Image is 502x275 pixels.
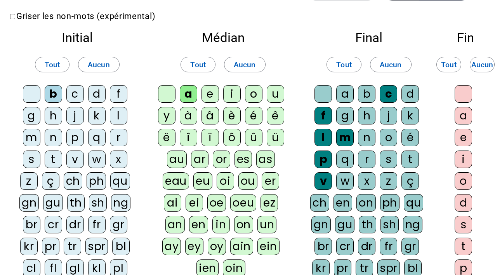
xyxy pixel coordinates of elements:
div: m [23,129,40,146]
div: c [66,85,84,103]
div: n [358,129,375,146]
div: g [336,107,354,124]
label: Griser les non-mots (expérimental) [9,11,155,21]
div: qu [404,194,423,212]
div: e [455,129,472,146]
span: Tout [45,58,60,71]
div: é [245,107,262,124]
h2: Fin [446,31,485,44]
div: z [380,172,397,190]
button: Tout [436,57,461,72]
div: x [358,172,375,190]
div: û [245,129,262,146]
button: Aucun [470,57,495,72]
div: dr [358,238,375,255]
button: Aucun [370,57,412,72]
div: j [66,107,84,124]
div: ë [158,129,175,146]
div: ein [257,238,280,255]
span: Tout [441,58,457,71]
div: j [380,107,397,124]
div: k [401,107,419,124]
div: ai [164,194,181,212]
div: gr [401,238,419,255]
div: oe [207,194,226,212]
div: ei [186,194,203,212]
div: o [380,129,397,146]
div: as [256,151,274,168]
div: on [356,194,375,212]
div: d [88,85,106,103]
div: gn [311,216,331,233]
div: ou [238,172,257,190]
div: v [314,172,332,190]
div: a [336,85,354,103]
span: Aucun [471,58,493,71]
div: ê [267,107,284,124]
div: x [110,151,127,168]
div: m [336,129,354,146]
div: ng [111,194,130,212]
div: in [212,216,230,233]
div: q [336,151,354,168]
div: â [201,107,219,124]
h2: Initial [17,31,137,44]
div: th [359,216,376,233]
div: p [314,151,332,168]
div: o [245,85,262,103]
input: Griser les non-mots (expérimental) [10,14,15,19]
div: pr [42,238,59,255]
div: h [358,107,375,124]
div: r [358,151,375,168]
div: w [88,151,106,168]
div: s [455,216,472,233]
div: z [20,172,38,190]
div: ar [191,151,208,168]
div: i [455,151,472,168]
div: gu [335,216,354,233]
div: ay [162,238,181,255]
div: l [110,107,127,124]
div: ez [261,194,278,212]
div: k [88,107,106,124]
div: br [23,216,40,233]
div: oeu [230,194,256,212]
div: n [45,129,62,146]
div: en [334,194,352,212]
div: u [267,85,284,103]
div: s [23,151,40,168]
div: d [401,85,419,103]
div: v [66,151,84,168]
div: i [223,85,241,103]
div: th [67,194,85,212]
div: es [234,151,252,168]
div: c [380,85,397,103]
div: ô [223,129,241,146]
div: eu [193,172,212,190]
div: a [455,107,472,124]
h2: Final [309,31,429,44]
div: ç [401,172,419,190]
div: ey [185,238,203,255]
span: Tout [190,58,206,71]
button: Aucun [224,57,266,72]
div: t [455,238,472,255]
div: gn [19,194,39,212]
div: î [180,129,197,146]
div: y [158,107,175,124]
div: g [23,107,40,124]
div: ü [267,129,284,146]
div: ch [310,194,329,212]
div: ain [230,238,253,255]
div: or [213,151,230,168]
div: en [189,216,208,233]
div: è [223,107,241,124]
div: dr [66,216,84,233]
span: Aucun [88,58,110,71]
div: w [336,172,354,190]
div: q [88,129,106,146]
div: b [358,85,375,103]
div: cr [336,238,354,255]
button: Tout [181,57,215,72]
div: b [45,85,62,103]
